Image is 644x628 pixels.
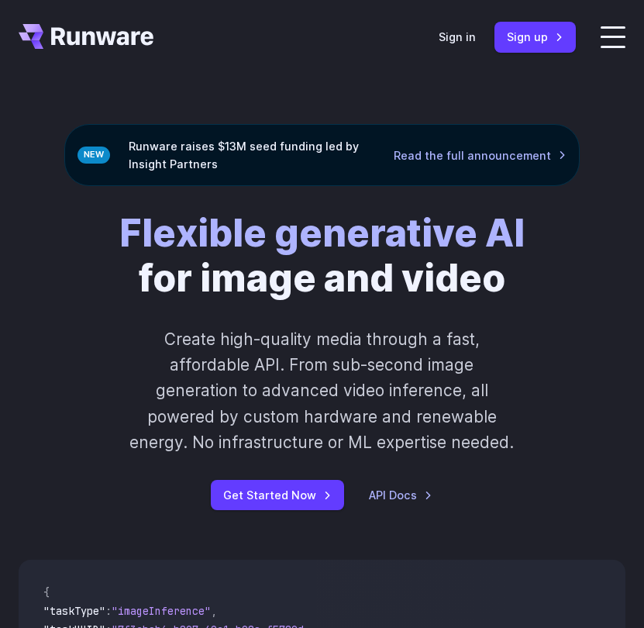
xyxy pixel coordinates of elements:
a: API Docs [369,486,432,504]
span: { [43,585,50,599]
span: , [211,604,217,618]
span: "imageInference" [112,604,211,618]
a: Sign in [439,28,476,46]
a: Read the full announcement [394,147,567,164]
h1: for image and video [119,211,525,302]
strong: Flexible generative AI [119,210,525,256]
span: : [105,604,112,618]
a: Get Started Now [211,480,344,510]
a: Sign up [494,22,576,52]
span: "taskType" [43,604,105,618]
div: Runware raises $13M seed funding led by Insight Partners [64,124,580,186]
a: Go to / [19,24,153,49]
p: Create high-quality media through a fast, affordable API. From sub-second image generation to adv... [128,326,516,455]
